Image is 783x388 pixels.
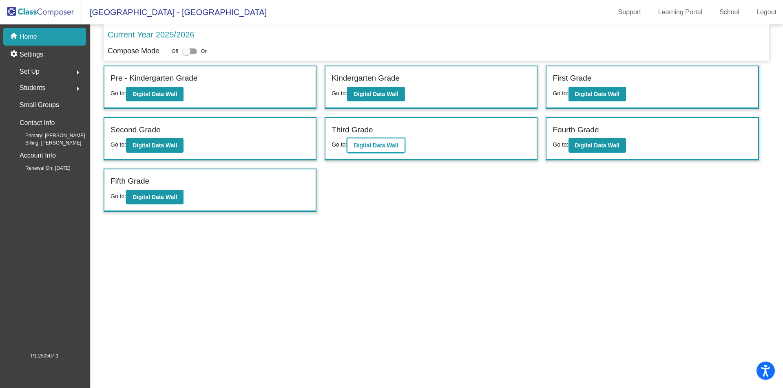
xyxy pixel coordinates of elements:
b: Digital Data Wall [575,91,619,97]
span: Go to: [332,141,347,148]
span: Go to: [111,193,126,199]
span: Students [20,82,45,94]
button: Digital Data Wall [126,138,184,153]
p: Current Year 2025/2026 [108,28,194,41]
p: Account Info [20,150,56,161]
span: On [201,48,208,55]
span: Go to: [553,141,568,148]
b: Digital Data Wall [354,91,398,97]
button: Digital Data Wall [347,87,405,101]
button: Digital Data Wall [347,138,405,153]
span: Go to: [553,90,568,96]
b: Digital Data Wall [575,142,619,149]
span: Go to: [332,90,347,96]
span: Go to: [111,90,126,96]
span: Go to: [111,141,126,148]
a: Support [612,6,648,19]
mat-icon: home [10,32,20,42]
mat-icon: arrow_right [73,68,83,77]
mat-icon: arrow_right [73,84,83,94]
mat-icon: settings [10,50,20,59]
b: Digital Data Wall [133,91,177,97]
label: Fifth Grade [111,175,149,187]
span: Set Up [20,66,40,77]
label: First Grade [553,72,591,84]
span: Primary: [PERSON_NAME] [12,132,85,139]
label: Fourth Grade [553,124,599,136]
p: Small Groups [20,99,59,111]
b: Digital Data Wall [354,142,398,149]
span: Billing: [PERSON_NAME] [12,139,81,147]
button: Digital Data Wall [126,190,184,204]
p: Compose Mode [108,46,159,57]
a: School [713,6,746,19]
label: Pre - Kindergarten Grade [111,72,197,84]
button: Digital Data Wall [126,87,184,101]
a: Logout [750,6,783,19]
label: Third Grade [332,124,373,136]
b: Digital Data Wall [133,142,177,149]
p: Settings [20,50,43,59]
span: Off [172,48,178,55]
button: Digital Data Wall [568,87,626,101]
label: Kindergarten Grade [332,72,400,84]
p: Home [20,32,37,42]
label: Second Grade [111,124,161,136]
span: [GEOGRAPHIC_DATA] - [GEOGRAPHIC_DATA] [82,6,267,19]
b: Digital Data Wall [133,194,177,200]
button: Digital Data Wall [568,138,626,153]
p: Contact Info [20,117,55,129]
a: Learning Portal [652,6,709,19]
span: Renewal On: [DATE] [12,164,70,172]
